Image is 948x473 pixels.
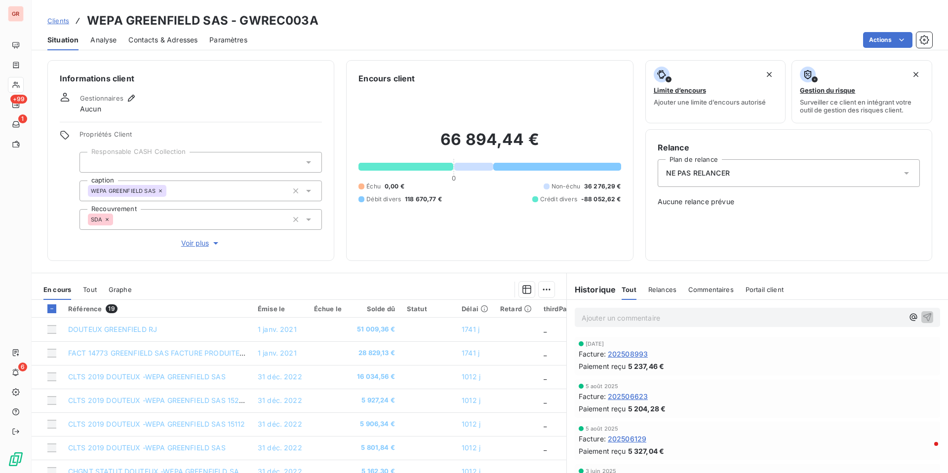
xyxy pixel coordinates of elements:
div: Solde dû [354,305,395,313]
button: Voir plus [79,238,322,249]
span: _ [544,396,547,404]
div: GR [8,6,24,22]
span: 0 [452,174,456,182]
img: Logo LeanPay [8,451,24,467]
span: 5 927,24 € [354,396,395,405]
span: Aucune relance prévue [658,197,920,207]
span: Commentaires [688,286,734,293]
span: Ajouter une limite d’encours autorisé [654,98,766,106]
input: Ajouter une valeur [88,158,96,167]
div: Échue le [314,305,342,313]
span: Tout [83,286,97,293]
span: Paiement reçu [579,446,626,456]
span: 5 204,28 € [628,403,666,414]
span: Facture : [579,349,606,359]
button: Gestion du risqueSurveiller ce client en intégrant votre outil de gestion des risques client. [791,60,932,123]
span: Clients [47,17,69,25]
input: Ajouter une valeur [166,186,174,195]
span: Analyse [90,35,117,45]
span: Paiement reçu [579,403,626,414]
span: Facture : [579,434,606,444]
span: 5 906,34 € [354,419,395,429]
span: Graphe [109,286,132,293]
span: NE PAS RELANCER [666,168,730,178]
span: CLTS 2019 DOUTEUX -WEPA GREENFIELD SAS 15112 [68,420,245,428]
span: FACT 14773 GREENFIELD SAS FACTURE PRODUITE AU LIQUIDATEUR [68,349,300,357]
span: 16 034,56 € [354,372,395,382]
span: Voir plus [181,238,221,248]
span: CLTS 2019 DOUTEUX -WEPA GREENFIELD SAS [68,443,226,452]
span: Limite d’encours [654,86,706,94]
h6: Historique [567,284,616,295]
a: Clients [47,16,69,26]
span: Propriétés Client [79,130,322,144]
span: DOUTEUX GREENFIELD RJ [68,325,157,333]
span: _ [544,443,547,452]
span: 31 déc. 2022 [258,372,302,381]
span: 31 déc. 2022 [258,420,302,428]
span: Débit divers [366,195,401,204]
span: Gestionnaires [80,94,123,102]
span: 1012 j [462,443,480,452]
div: Retard [500,305,532,313]
span: Relances [648,286,676,293]
span: -88 052,62 € [581,195,621,204]
span: Non-échu [552,182,580,191]
span: Aucun [80,104,101,114]
div: thirdPartyCode [544,305,593,313]
span: 0,00 € [385,182,404,191]
span: 1 janv. 2021 [258,349,297,357]
span: Tout [622,286,636,293]
span: SDA [91,217,102,222]
span: 5 août 2025 [586,426,619,432]
span: 1012 j [462,372,480,381]
span: 1741 j [462,349,479,357]
h6: Relance [658,142,920,153]
button: Limite d’encoursAjouter une limite d’encours autorisé [645,60,786,123]
h6: Informations client [60,73,322,84]
span: Portail client [746,286,784,293]
span: _ [544,420,547,428]
span: 1012 j [462,420,480,428]
span: Surveiller ce client en intégrant votre outil de gestion des risques client. [800,98,924,114]
span: +99 [10,95,27,104]
span: 6 [18,363,27,371]
span: 31 déc. 2022 [258,396,302,404]
span: 1 [18,114,27,123]
div: Statut [407,305,450,313]
span: 5 août 2025 [586,383,619,389]
div: Délai [462,305,488,313]
span: 1012 j [462,396,480,404]
span: 5 237,46 € [628,361,665,371]
span: WEPA GREENFIELD SAS [91,188,156,194]
span: 5 801,84 € [354,443,395,453]
span: En cours [43,286,71,293]
span: _ [544,325,547,333]
span: 202508993 [608,349,648,359]
span: CLTS 2019 DOUTEUX -WEPA GREENFIELD SAS 15291 [68,396,247,404]
div: Émise le [258,305,302,313]
span: Contacts & Adresses [128,35,197,45]
button: Actions [863,32,912,48]
input: Ajouter une valeur [113,215,121,224]
span: 28 829,13 € [354,348,395,358]
h6: Encours client [358,73,415,84]
span: Crédit divers [540,195,577,204]
span: Paramètres [209,35,247,45]
span: Gestion du risque [800,86,855,94]
span: Facture : [579,391,606,401]
span: 51 009,36 € [354,325,395,334]
span: 5 327,04 € [628,446,665,456]
span: 118 670,77 € [405,195,442,204]
span: [DATE] [586,341,604,347]
span: _ [544,349,547,357]
span: Situation [47,35,79,45]
span: 31 déc. 2022 [258,443,302,452]
span: 19 [106,304,117,313]
span: 202506129 [608,434,646,444]
span: 202506623 [608,391,648,401]
span: 1741 j [462,325,479,333]
iframe: Intercom live chat [914,439,938,463]
span: Échu [366,182,381,191]
span: _ [544,372,547,381]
